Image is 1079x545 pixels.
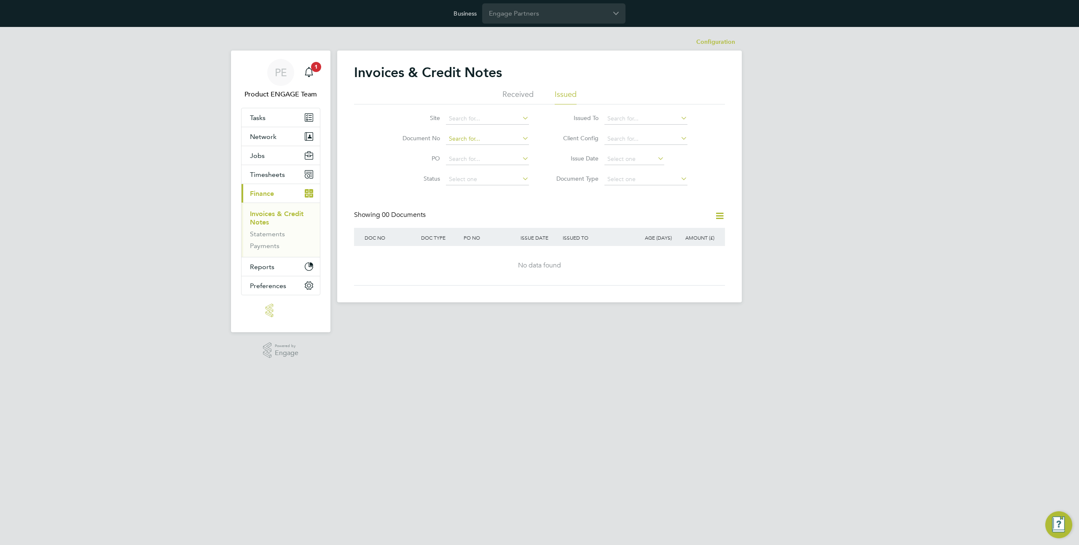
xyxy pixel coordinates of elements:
[242,184,320,203] button: Finance
[382,211,426,219] span: 00 Documents
[250,114,266,122] span: Tasks
[392,114,440,122] label: Site
[604,113,687,125] input: Search for...
[502,89,534,104] li: Received
[550,114,599,122] label: Issued To
[250,171,285,179] span: Timesheets
[275,350,298,357] span: Engage
[631,228,674,247] div: AGE (DAYS)
[250,210,303,226] a: Invoices & Credit Notes
[242,127,320,146] button: Network
[354,64,502,81] h2: Invoices & Credit Notes
[250,190,274,198] span: Finance
[446,133,529,145] input: Search for...
[241,304,320,317] a: Go to home page
[550,175,599,182] label: Document Type
[392,175,440,182] label: Status
[1045,511,1072,538] button: Engage Resource Center
[231,51,330,332] nav: Main navigation
[446,153,529,165] input: Search for...
[250,152,265,160] span: Jobs
[446,113,529,125] input: Search for...
[604,174,687,185] input: Select one
[301,59,317,86] a: 1
[241,59,320,99] a: PEProduct ENGAGE Team
[263,342,299,358] a: Powered byEngage
[550,155,599,162] label: Issue Date
[241,89,320,99] span: Product ENGAGE Team
[354,211,427,219] div: Showing
[362,228,419,247] div: DOC NO
[362,261,717,270] div: No data found
[392,155,440,162] label: PO
[446,174,529,185] input: Select one
[518,228,561,247] div: ISSUE DATE
[242,276,320,295] button: Preferences
[550,134,599,142] label: Client Config
[454,10,477,17] label: Business
[242,108,320,127] a: Tasks
[242,165,320,184] button: Timesheets
[242,146,320,165] button: Jobs
[555,89,577,104] li: Issued
[275,342,298,350] span: Powered by
[242,203,320,257] div: Finance
[311,62,321,72] span: 1
[266,304,296,317] img: engage-logo-retina.png
[250,230,285,238] a: Statements
[604,133,687,145] input: Search for...
[242,257,320,276] button: Reports
[462,228,518,247] div: PO NO
[392,134,440,142] label: Document No
[561,228,631,247] div: ISSUED TO
[250,133,276,141] span: Network
[674,228,717,247] div: AMOUNT (£)
[250,242,279,250] a: Payments
[419,228,462,247] div: DOC TYPE
[275,67,287,78] span: PE
[696,34,735,51] li: Configuration
[250,263,274,271] span: Reports
[250,282,286,290] span: Preferences
[604,153,664,165] input: Select one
